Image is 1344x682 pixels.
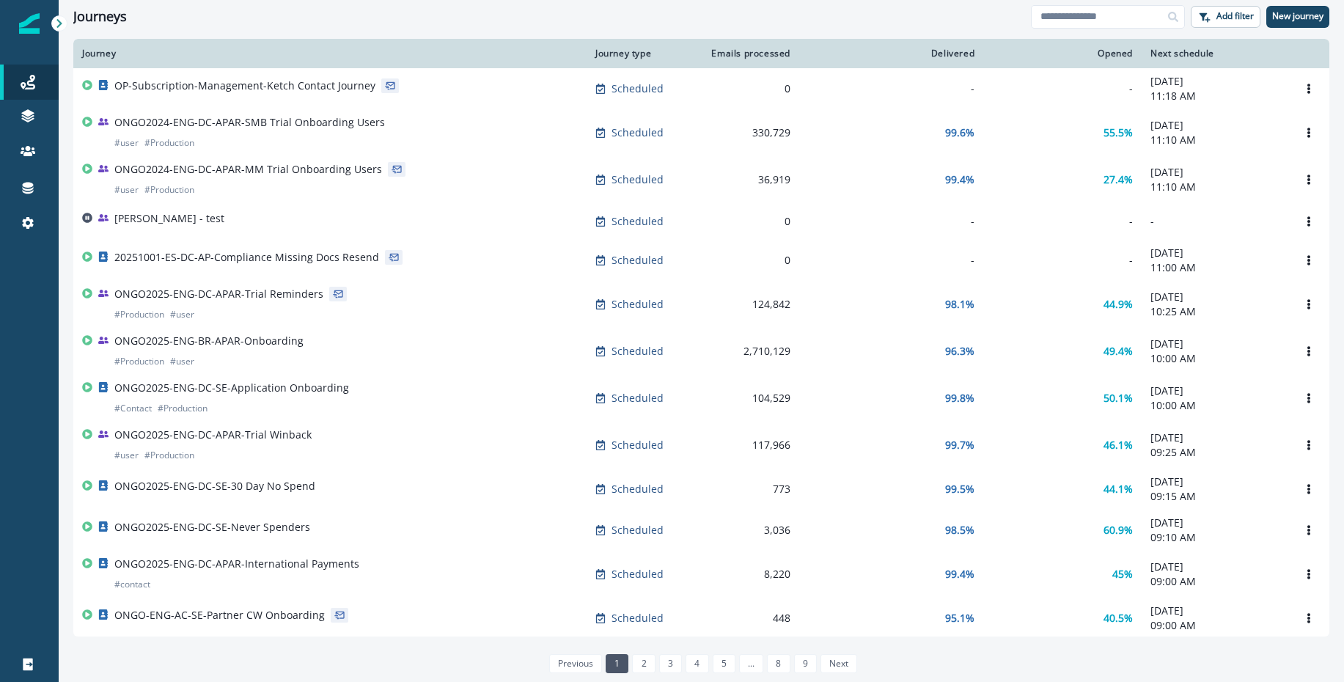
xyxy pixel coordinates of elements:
[1150,474,1279,489] p: [DATE]
[808,81,974,96] div: -
[1150,445,1279,460] p: 09:25 AM
[1297,78,1321,100] button: Options
[739,654,763,673] a: Jump forward
[1266,6,1329,28] button: New journey
[144,183,194,197] p: # Production
[19,13,40,34] img: Inflection
[1150,430,1279,445] p: [DATE]
[612,391,664,406] p: Scheduled
[705,611,790,626] div: 448
[1104,438,1133,452] p: 46.1%
[1150,516,1279,530] p: [DATE]
[1104,344,1133,359] p: 49.4%
[1104,391,1133,406] p: 50.1%
[144,448,194,463] p: # Production
[1104,125,1133,140] p: 55.5%
[1150,351,1279,366] p: 10:00 AM
[808,48,974,59] div: Delivered
[612,611,664,626] p: Scheduled
[73,598,1329,639] a: ONGO-ENG-AC-SE-Partner CW OnboardingScheduled44895.1%40.5%[DATE]09:00 AMOptions
[1150,89,1279,103] p: 11:18 AM
[632,654,655,673] a: Page 2
[686,654,708,673] a: Page 4
[945,523,974,538] p: 98.5%
[170,354,194,369] p: # user
[992,253,1133,268] div: -
[1150,618,1279,633] p: 09:00 AM
[945,125,974,140] p: 99.6%
[1297,340,1321,362] button: Options
[73,551,1329,598] a: ONGO2025-ENG-DC-APAR-International Payments#contactScheduled8,22099.4%45%[DATE]09:00 AMOptions
[612,214,664,229] p: Scheduled
[1112,567,1133,582] p: 45%
[158,401,208,416] p: # Production
[1150,165,1279,180] p: [DATE]
[945,297,974,312] p: 98.1%
[1297,563,1321,585] button: Options
[612,438,664,452] p: Scheduled
[612,567,664,582] p: Scheduled
[612,125,664,140] p: Scheduled
[1297,607,1321,629] button: Options
[114,78,375,93] p: OP-Subscription-Management-Ketch Contact Journey
[705,253,790,268] div: 0
[945,391,974,406] p: 99.8%
[612,344,664,359] p: Scheduled
[114,211,224,226] p: [PERSON_NAME] - test
[73,240,1329,281] a: 20251001-ES-DC-AP-Compliance Missing Docs ResendScheduled0--[DATE]11:00 AMOptions
[1150,133,1279,147] p: 11:10 AM
[767,654,790,673] a: Page 8
[114,479,315,494] p: ONGO2025-ENG-DC-SE-30 Day No Spend
[73,328,1329,375] a: ONGO2025-ENG-BR-APAR-Onboarding#Production#userScheduled2,710,12996.3%49.4%[DATE]10:00 AMOptions
[1104,172,1133,187] p: 27.4%
[1150,180,1279,194] p: 11:10 AM
[1272,11,1323,21] p: New journey
[1297,122,1321,144] button: Options
[73,281,1329,328] a: ONGO2025-ENG-DC-APAR-Trial Reminders#Production#userScheduled124,84298.1%44.9%[DATE]10:25 AMOptions
[114,401,152,416] p: # Contact
[73,9,127,25] h1: Journeys
[705,482,790,496] div: 773
[73,68,1329,109] a: OP-Subscription-Management-Ketch Contact JourneyScheduled0--[DATE]11:18 AMOptions
[73,422,1329,469] a: ONGO2025-ENG-DC-APAR-Trial Winback#user#ProductionScheduled117,96699.7%46.1%[DATE]09:25 AMOptions
[1150,384,1279,398] p: [DATE]
[114,136,139,150] p: # user
[1150,118,1279,133] p: [DATE]
[992,81,1133,96] div: -
[114,162,382,177] p: ONGO2024-ENG-DC-APAR-MM Trial Onboarding Users
[705,297,790,312] div: 124,842
[73,469,1329,510] a: ONGO2025-ENG-DC-SE-30 Day No SpendScheduled77399.5%44.1%[DATE]09:15 AMOptions
[1150,398,1279,413] p: 10:00 AM
[945,567,974,582] p: 99.4%
[1150,74,1279,89] p: [DATE]
[1104,611,1133,626] p: 40.5%
[1297,434,1321,456] button: Options
[1150,530,1279,545] p: 09:10 AM
[1150,246,1279,260] p: [DATE]
[1150,304,1279,319] p: 10:25 AM
[73,203,1329,240] a: [PERSON_NAME] - testScheduled0---Options
[612,253,664,268] p: Scheduled
[114,287,323,301] p: ONGO2025-ENG-DC-APAR-Trial Reminders
[1297,249,1321,271] button: Options
[1297,293,1321,315] button: Options
[1150,290,1279,304] p: [DATE]
[992,48,1133,59] div: Opened
[612,482,664,496] p: Scheduled
[114,520,310,535] p: ONGO2025-ENG-DC-SE-Never Spenders
[1297,387,1321,409] button: Options
[114,250,379,265] p: 20251001-ES-DC-AP-Compliance Missing Docs Resend
[546,654,858,673] ul: Pagination
[114,428,312,442] p: ONGO2025-ENG-DC-APAR-Trial Winback
[114,334,304,348] p: ONGO2025-ENG-BR-APAR-Onboarding
[170,307,194,322] p: # user
[1150,560,1279,574] p: [DATE]
[595,48,688,59] div: Journey type
[1104,482,1133,496] p: 44.1%
[612,81,664,96] p: Scheduled
[114,577,150,592] p: # contact
[114,381,349,395] p: ONGO2025-ENG-DC-SE-Application Onboarding
[1150,260,1279,275] p: 11:00 AM
[794,654,817,673] a: Page 9
[705,125,790,140] div: 330,729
